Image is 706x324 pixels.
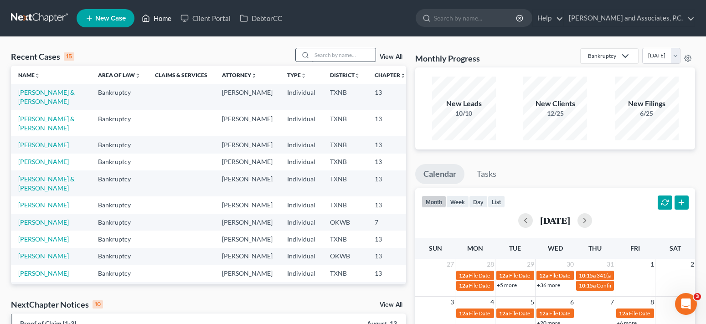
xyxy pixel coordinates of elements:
[490,297,495,308] span: 4
[18,269,69,277] a: [PERSON_NAME]
[280,214,323,231] td: Individual
[91,170,148,196] td: Bankruptcy
[539,272,548,279] span: 12a
[280,136,323,153] td: Individual
[91,84,148,110] td: Bankruptcy
[415,53,480,64] h3: Monthly Progress
[251,73,257,78] i: unfold_more
[615,98,679,109] div: New Filings
[93,300,103,309] div: 10
[18,218,69,226] a: [PERSON_NAME]
[330,72,360,78] a: Districtunfold_more
[98,72,140,78] a: Area of Lawunfold_more
[137,10,176,26] a: Home
[287,72,306,78] a: Typeunfold_more
[459,310,468,317] span: 12a
[91,154,148,170] td: Bankruptcy
[469,282,590,289] span: File Date for [PERSON_NAME] & [PERSON_NAME]
[615,109,679,118] div: 6/25
[323,170,367,196] td: TXNB
[91,231,148,247] td: Bankruptcy
[630,244,640,252] span: Fri
[323,136,367,153] td: TXNB
[18,235,69,243] a: [PERSON_NAME]
[469,310,542,317] span: File Date for [PERSON_NAME]
[18,88,75,105] a: [PERSON_NAME] & [PERSON_NAME]
[35,73,40,78] i: unfold_more
[415,164,464,184] a: Calendar
[280,154,323,170] td: Individual
[434,10,517,26] input: Search by name...
[11,51,74,62] div: Recent Cases
[355,73,360,78] i: unfold_more
[312,48,376,62] input: Search by name...
[18,201,69,209] a: [PERSON_NAME]
[579,282,596,289] span: 10:15a
[215,282,280,299] td: [PERSON_NAME]
[606,259,615,270] span: 31
[323,110,367,136] td: TXNB
[323,196,367,213] td: TXNB
[222,72,257,78] a: Attorneyunfold_more
[135,73,140,78] i: unfold_more
[323,214,367,231] td: OKWB
[367,136,413,153] td: 13
[280,248,323,265] td: Individual
[422,195,446,208] button: month
[323,84,367,110] td: TXNB
[91,265,148,282] td: Bankruptcy
[526,259,535,270] span: 29
[323,248,367,265] td: OKWB
[367,231,413,247] td: 13
[537,282,560,288] a: +36 more
[18,72,40,78] a: Nameunfold_more
[509,244,521,252] span: Tue
[694,293,701,300] span: 3
[280,196,323,213] td: Individual
[432,98,496,109] div: New Leads
[91,136,148,153] td: Bankruptcy
[540,216,570,225] h2: [DATE]
[215,196,280,213] td: [PERSON_NAME]
[499,310,508,317] span: 12a
[18,158,69,165] a: [PERSON_NAME]
[323,154,367,170] td: TXNB
[446,259,455,270] span: 27
[459,282,468,289] span: 12a
[91,214,148,231] td: Bankruptcy
[548,244,563,252] span: Wed
[215,136,280,153] td: [PERSON_NAME]
[446,195,469,208] button: week
[367,196,413,213] td: 13
[579,272,596,279] span: 10:15a
[64,52,74,61] div: 15
[588,244,602,252] span: Thu
[323,282,367,299] td: TXNB
[509,272,582,279] span: File Date for [PERSON_NAME]
[91,196,148,213] td: Bankruptcy
[280,265,323,282] td: Individual
[235,10,287,26] a: DebtorCC
[649,259,655,270] span: 1
[566,259,575,270] span: 30
[675,293,697,315] iframe: Intercom live chat
[91,248,148,265] td: Bankruptcy
[564,10,695,26] a: [PERSON_NAME] and Associates, P.C.
[11,299,103,310] div: NextChapter Notices
[215,110,280,136] td: [PERSON_NAME]
[18,115,75,132] a: [PERSON_NAME] & [PERSON_NAME]
[367,154,413,170] td: 13
[649,297,655,308] span: 8
[429,244,442,252] span: Sun
[509,310,582,317] span: File Date for [PERSON_NAME]
[148,66,215,84] th: Claims & Services
[569,297,575,308] span: 6
[400,73,406,78] i: unfold_more
[467,244,483,252] span: Mon
[523,109,587,118] div: 12/25
[280,84,323,110] td: Individual
[280,170,323,196] td: Individual
[530,297,535,308] span: 5
[280,231,323,247] td: Individual
[215,154,280,170] td: [PERSON_NAME]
